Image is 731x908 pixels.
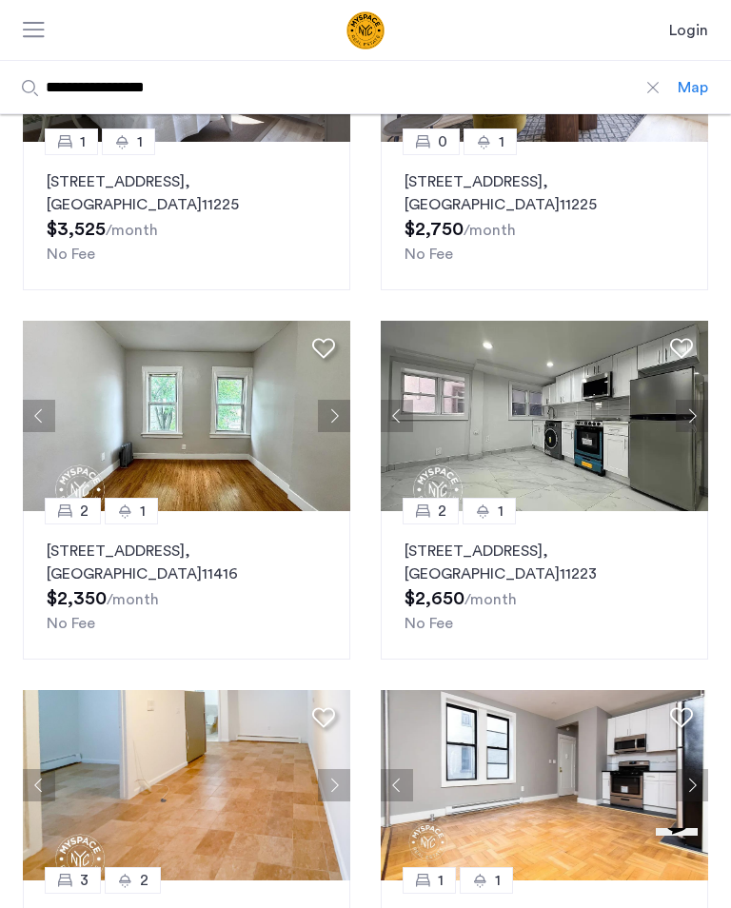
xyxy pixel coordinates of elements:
span: 1 [495,869,501,892]
a: Cazamio Logo [272,11,459,49]
img: 8515455b-be52-4141-8a40-4c35d33cf98b_638870814355856179.jpeg [23,321,350,511]
button: Next apartment [676,400,708,432]
span: 1 [80,130,86,153]
p: [STREET_ADDRESS] 11225 [405,170,684,216]
a: 01[STREET_ADDRESS], [GEOGRAPHIC_DATA]11225No Fee [381,142,708,290]
button: Next apartment [318,400,350,432]
span: $2,650 [405,589,464,608]
span: 1 [140,500,146,523]
sub: /month [107,592,159,607]
p: [STREET_ADDRESS] 11416 [47,540,326,585]
span: 0 [438,130,447,153]
button: Next apartment [676,769,708,801]
sub: /month [464,223,516,238]
span: 2 [438,500,446,523]
img: logo [272,11,459,49]
a: 21[STREET_ADDRESS], [GEOGRAPHIC_DATA]11416No Fee [23,511,350,660]
button: Previous apartment [23,769,55,801]
a: 21[STREET_ADDRESS], [GEOGRAPHIC_DATA]11223No Fee [381,511,708,660]
img: a8b926f1-9a91-4e5e-b036-feb4fe78ee5d_638870589958476599.jpeg [381,321,708,511]
span: 1 [499,130,504,153]
div: Map [678,76,708,99]
a: Login [669,19,708,42]
span: $2,350 [47,589,107,608]
span: 2 [80,500,89,523]
span: 3 [80,869,89,892]
span: 1 [438,869,444,892]
span: No Fee [405,247,453,262]
span: 1 [498,500,504,523]
span: $2,750 [405,220,464,239]
span: No Fee [47,616,95,631]
span: $3,525 [47,220,106,239]
span: 1 [137,130,143,153]
a: 11[STREET_ADDRESS], [GEOGRAPHIC_DATA]11225No Fee [23,142,350,290]
span: 2 [140,869,148,892]
button: Next apartment [318,769,350,801]
button: Previous apartment [381,400,413,432]
span: No Fee [405,616,453,631]
sub: /month [106,223,158,238]
img: a8b926f1-9a91-4e5e-b036-feb4fe78ee5d_638870597702663908.jpeg [23,690,350,880]
iframe: chat widget [648,828,712,889]
sub: /month [464,592,517,607]
span: No Fee [47,247,95,262]
p: [STREET_ADDRESS] 11223 [405,540,684,585]
p: [STREET_ADDRESS] 11225 [47,170,326,216]
button: Previous apartment [381,769,413,801]
button: Previous apartment [23,400,55,432]
img: a8b926f1-9a91-4e5e-b036-feb4fe78ee5d_638880945617247159.jpeg [381,690,708,880]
